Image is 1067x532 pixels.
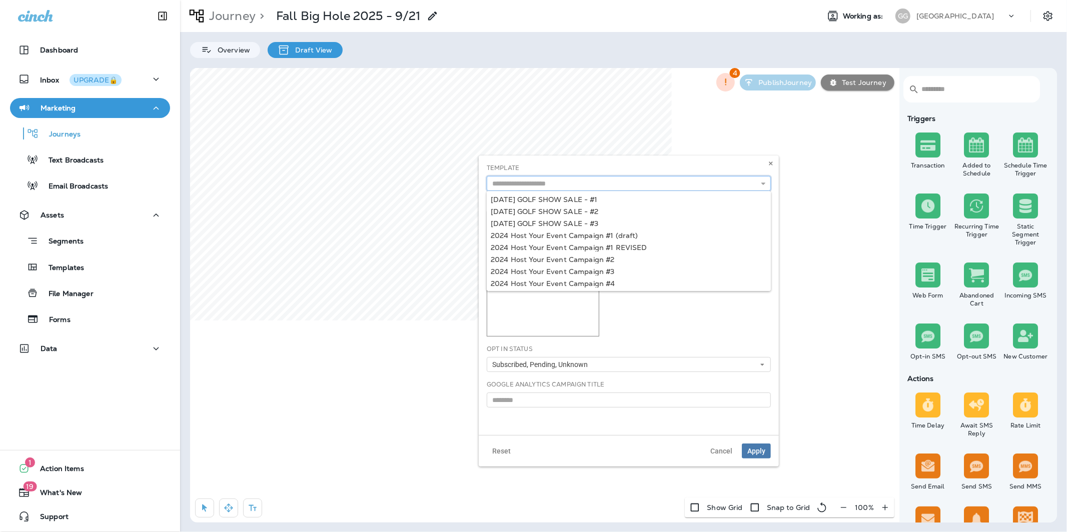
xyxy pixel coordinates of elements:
[491,255,767,263] div: 2024 Host Your Event Campaign #2
[487,357,771,372] button: Subscribed, Pending, Unknown
[10,308,170,329] button: Forms
[10,282,170,303] button: File Manager
[491,267,767,275] div: 2024 Host Your Event Campaign #3
[905,161,950,169] div: Transaction
[491,219,767,227] div: [DATE] GOLF SHOW SALE - #3
[290,46,332,54] p: Draft View
[710,447,732,454] span: Cancel
[10,149,170,170] button: Text Broadcasts
[10,506,170,526] button: Support
[954,161,999,177] div: Added to Schedule
[1003,161,1048,177] div: Schedule Time Trigger
[905,222,950,230] div: Time Trigger
[39,315,71,325] p: Forms
[905,482,950,490] div: Send Email
[707,503,742,511] p: Show Grid
[41,104,76,112] p: Marketing
[747,447,765,454] span: Apply
[10,123,170,144] button: Journeys
[954,421,999,437] div: Await SMS Reply
[10,230,170,251] button: Segments
[954,291,999,307] div: Abandoned Cart
[1003,482,1048,490] div: Send MMS
[954,222,999,238] div: Recurring Time Trigger
[39,237,84,247] p: Segments
[149,6,177,26] button: Collapse Sidebar
[10,205,170,225] button: Assets
[213,46,250,54] p: Overview
[903,374,1050,382] div: Actions
[843,12,885,20] span: Working as:
[487,345,533,353] label: Opt In Status
[905,421,950,429] div: Time Delay
[730,68,740,78] span: 4
[10,175,170,196] button: Email Broadcasts
[41,211,64,219] p: Assets
[39,263,84,273] p: Templates
[30,464,84,476] span: Action Items
[905,352,950,360] div: Opt-in SMS
[1003,352,1048,360] div: New Customer
[23,481,37,491] span: 19
[40,74,122,84] p: Inbox
[895,8,910,23] div: GG
[39,289,94,299] p: File Manager
[742,443,771,458] button: Apply
[491,243,767,251] div: 2024 Host Your Event Campaign #1 REVISED
[821,74,894,90] button: Test Journey
[10,69,170,89] button: InboxUPGRADE🔒
[10,40,170,60] button: Dashboard
[276,8,421,23] p: Fall Big Hole 2025 - 9/21
[838,78,886,86] p: Test Journey
[256,8,264,23] p: >
[74,76,118,83] div: UPGRADE🔒
[1003,421,1048,429] div: Rate Limit
[10,482,170,502] button: 19What's New
[705,443,738,458] button: Cancel
[487,443,516,458] button: Reset
[40,46,78,54] p: Dashboard
[39,156,104,165] p: Text Broadcasts
[903,114,1050,122] div: Triggers
[767,503,810,511] p: Snap to Grid
[905,291,950,299] div: Web Form
[491,195,767,203] div: [DATE] GOLF SHOW SALE - #1
[1003,222,1048,246] div: Static Segment Trigger
[10,458,170,478] button: 1Action Items
[1003,291,1048,299] div: Incoming SMS
[487,164,519,172] label: Template
[41,344,58,352] p: Data
[487,380,604,388] label: Google Analytics Campaign Title
[916,12,994,20] p: [GEOGRAPHIC_DATA]
[855,503,874,511] p: 100 %
[954,352,999,360] div: Opt-out SMS
[954,482,999,490] div: Send SMS
[30,512,69,524] span: Support
[10,98,170,118] button: Marketing
[491,279,767,287] div: 2024 Host Your Event Campaign #4
[25,457,35,467] span: 1
[39,182,108,191] p: Email Broadcasts
[30,488,82,500] span: What's New
[492,360,592,369] span: Subscribed, Pending, Unknown
[39,130,81,139] p: Journeys
[1039,7,1057,25] button: Settings
[492,447,511,454] span: Reset
[70,74,122,86] button: UPGRADE🔒
[491,231,767,239] div: 2024 Host Your Event Campaign #1 (draft)
[10,338,170,358] button: Data
[491,207,767,215] div: [DATE] GOLF SHOW SALE - #2
[10,256,170,277] button: Templates
[205,8,256,23] p: Journey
